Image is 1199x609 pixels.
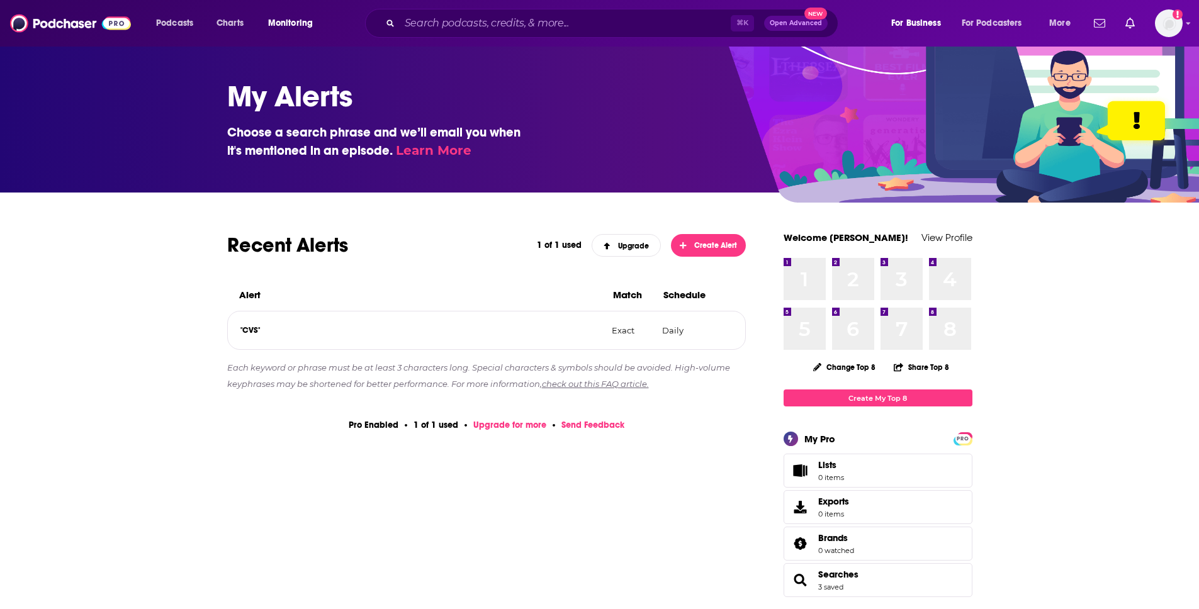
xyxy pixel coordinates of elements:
[239,289,603,301] h3: Alert
[1173,9,1183,20] svg: Add a profile image
[788,498,813,516] span: Exports
[377,9,850,38] div: Search podcasts, credits, & more...
[227,78,962,115] h1: My Alerts
[1120,13,1140,34] a: Show notifications dropdown
[663,289,714,301] h3: Schedule
[770,20,822,26] span: Open Advanced
[788,571,813,589] a: Searches
[962,14,1022,32] span: For Podcasters
[818,496,849,507] span: Exports
[1089,13,1110,34] a: Show notifications dropdown
[818,532,854,544] a: Brands
[893,355,950,379] button: Share Top 8
[1040,13,1086,33] button: open menu
[788,462,813,479] span: Lists
[680,241,737,250] span: Create Alert
[473,420,546,430] a: Upgrade for more
[227,233,527,257] h2: Recent Alerts
[784,563,972,597] span: Searches
[217,14,244,32] span: Charts
[818,459,844,471] span: Lists
[891,14,941,32] span: For Business
[396,143,471,158] a: Learn More
[954,13,1040,33] button: open menu
[784,527,972,561] span: Brands
[818,546,854,555] a: 0 watched
[259,13,329,33] button: open menu
[542,379,649,389] a: check out this FAQ article.
[662,325,712,335] p: Daily
[806,359,884,375] button: Change Top 8
[612,325,652,335] p: Exact
[818,583,843,591] a: 3 saved
[784,232,908,243] a: Welcome [PERSON_NAME]!
[818,473,844,482] span: 0 items
[804,433,835,445] div: My Pro
[208,13,251,33] a: Charts
[414,420,458,430] p: 1 of 1 used
[147,13,210,33] button: open menu
[882,13,957,33] button: open menu
[818,459,836,471] span: Lists
[537,240,582,250] p: 1 of 1 used
[1155,9,1183,37] button: Show profile menu
[955,433,971,443] a: PRO
[268,14,313,32] span: Monitoring
[764,16,828,31] button: Open AdvancedNew
[561,420,624,430] span: Send Feedback
[10,11,131,35] img: Podchaser - Follow, Share and Rate Podcasts
[227,360,746,392] p: Each keyword or phrase must be at least 3 characters long. Special characters & symbols should be...
[955,434,971,444] span: PRO
[671,234,746,257] button: Create Alert
[784,389,972,406] a: Create My Top 8
[400,13,731,33] input: Search podcasts, credits, & more...
[804,8,827,20] span: New
[240,325,602,335] p: "CVS"
[349,420,398,430] p: Pro Enabled
[818,510,849,518] span: 0 items
[921,232,972,243] a: View Profile
[604,242,649,250] span: Upgrade
[784,490,972,524] a: Exports
[227,123,529,160] h3: Choose a search phrase and we’ll email you when it's mentioned in an episode.
[818,569,858,580] a: Searches
[1049,14,1071,32] span: More
[731,15,754,31] span: ⌘ K
[1155,9,1183,37] img: User Profile
[784,454,972,488] a: Lists
[1155,9,1183,37] span: Logged in as rossmgreen
[818,532,848,544] span: Brands
[156,14,193,32] span: Podcasts
[613,289,653,301] h3: Match
[592,234,661,257] a: Upgrade
[788,535,813,552] a: Brands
